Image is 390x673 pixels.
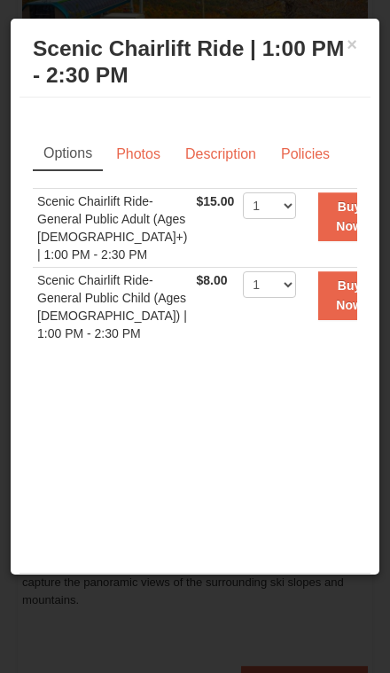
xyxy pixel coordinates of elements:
span: $15.00 [196,194,234,208]
strong: Buy Now [336,278,363,312]
button: Buy Now [318,271,380,320]
a: Options [33,137,103,171]
button: × [338,27,366,62]
button: Buy Now [318,192,380,241]
div: Massanutten Scenic Chairlift Rides [19,573,370,617]
a: Policies [269,137,341,171]
h3: Scenic Chairlift Ride | 1:00 PM - 2:30 PM [33,35,357,89]
a: Description [174,137,268,171]
strong: Buy Now [336,200,363,233]
span: $8.00 [196,273,227,287]
td: Scenic Chairlift Ride- General Public Child (Ages [DEMOGRAPHIC_DATA]) | 1:00 PM - 2:30 PM [33,268,191,347]
td: Scenic Chairlift Ride- General Public Adult (Ages [DEMOGRAPHIC_DATA]+) | 1:00 PM - 2:30 PM [33,189,191,268]
a: Photos [105,137,172,171]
